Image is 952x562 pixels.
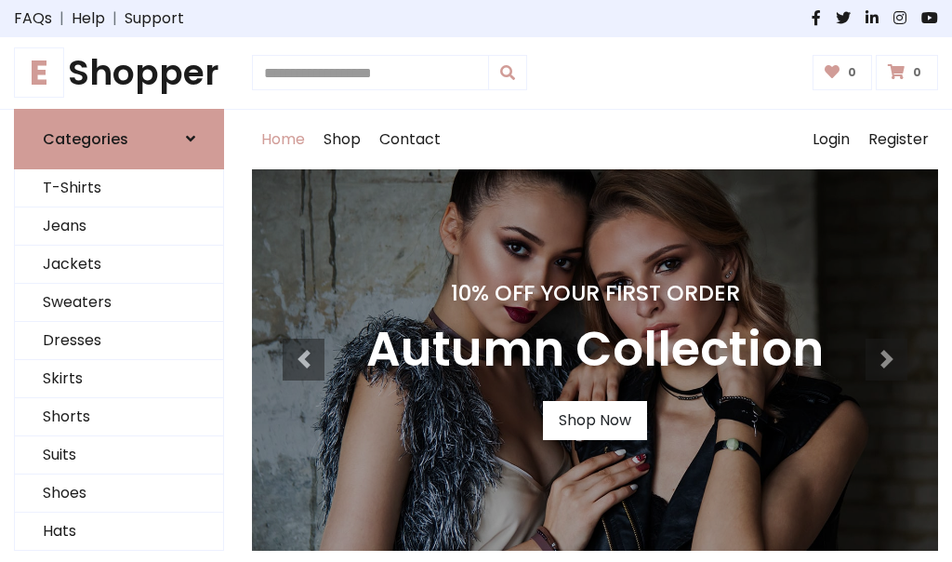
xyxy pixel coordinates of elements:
[52,7,72,30] span: |
[314,110,370,169] a: Shop
[15,436,223,475] a: Suits
[14,52,224,94] a: EShopper
[876,55,938,90] a: 0
[14,47,64,98] span: E
[813,55,873,90] a: 0
[125,7,184,30] a: Support
[14,7,52,30] a: FAQs
[366,280,824,306] h4: 10% Off Your First Order
[15,207,223,246] a: Jeans
[15,475,223,513] a: Shoes
[252,110,314,169] a: Home
[15,360,223,398] a: Skirts
[14,109,224,169] a: Categories
[370,110,450,169] a: Contact
[15,398,223,436] a: Shorts
[72,7,105,30] a: Help
[105,7,125,30] span: |
[15,513,223,551] a: Hats
[15,284,223,322] a: Sweaters
[859,110,938,169] a: Register
[366,321,824,379] h3: Autumn Collection
[843,64,861,81] span: 0
[15,169,223,207] a: T-Shirts
[543,401,647,440] a: Shop Now
[15,322,223,360] a: Dresses
[14,52,224,94] h1: Shopper
[43,130,128,148] h6: Categories
[15,246,223,284] a: Jackets
[803,110,859,169] a: Login
[908,64,926,81] span: 0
